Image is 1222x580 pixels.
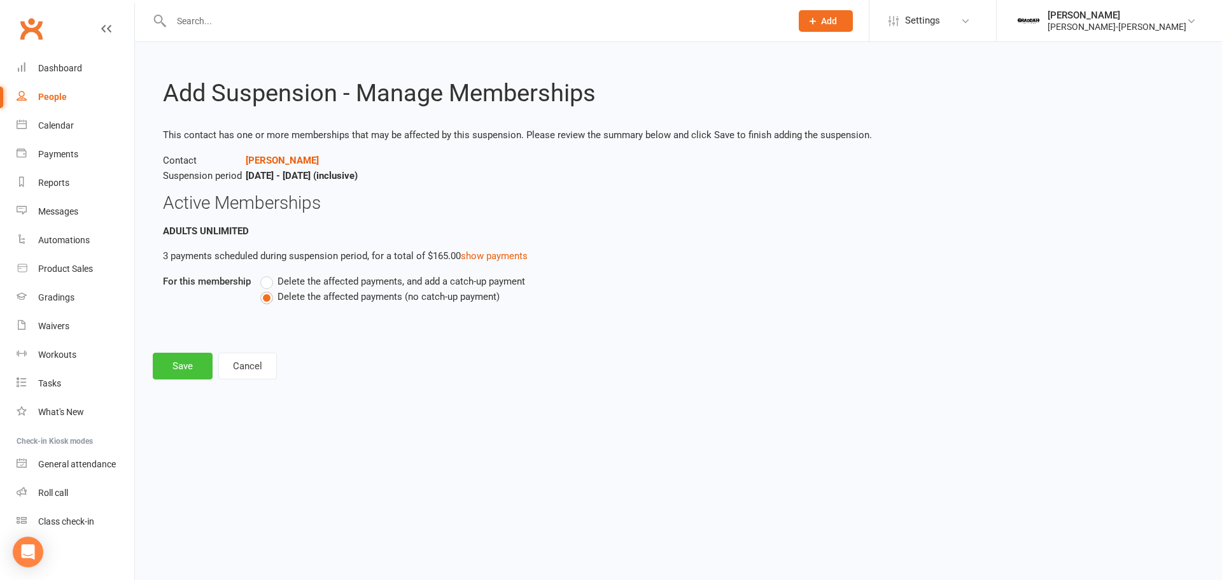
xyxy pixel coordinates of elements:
a: Messages [17,197,134,226]
div: Tasks [38,378,61,388]
span: Add [821,16,837,26]
div: Class check-in [38,516,94,527]
a: Payments [17,140,134,169]
a: show payments [461,250,528,262]
a: Product Sales [17,255,134,283]
div: [PERSON_NAME] [1048,10,1186,21]
div: Waivers [38,321,69,331]
div: Messages [38,206,78,216]
a: Clubworx [15,13,47,45]
div: Dashboard [38,63,82,73]
button: Cancel [218,353,277,379]
span: Delete the affected payments, and add a catch-up payment [277,274,525,287]
a: Waivers [17,312,134,341]
strong: [DATE] - [DATE] (inclusive) [246,170,358,181]
p: This contact has one or more memberships that may be affected by this suspension. Please review t... [163,127,1194,143]
div: Workouts [38,350,76,360]
a: [PERSON_NAME] [246,155,319,166]
div: [PERSON_NAME]-[PERSON_NAME] [1048,21,1186,32]
div: Roll call [38,488,68,498]
div: Reports [38,178,69,188]
div: People [38,92,67,102]
a: Workouts [17,341,134,369]
a: What's New [17,398,134,427]
a: General attendance kiosk mode [17,450,134,479]
div: General attendance [38,459,116,469]
span: Settings [905,6,940,35]
div: Payments [38,149,78,159]
div: Gradings [38,292,74,302]
h2: Add Suspension - Manage Memberships [163,80,1194,107]
div: What's New [38,407,84,417]
a: Reports [17,169,134,197]
div: Open Intercom Messenger [13,537,43,567]
a: Automations [17,226,134,255]
a: People [17,83,134,111]
img: thumb_image1722295729.png [1016,8,1041,34]
span: Suspension period [163,168,246,183]
div: Automations [38,235,90,245]
p: 3 payments scheduled during suspension period, for a total of $165.00 [163,248,1194,264]
b: ADULTS UNLIMITED [163,225,249,237]
a: Class kiosk mode [17,507,134,536]
a: Calendar [17,111,134,140]
div: Calendar [38,120,74,131]
button: Save [153,353,213,379]
button: Add [799,10,853,32]
a: Gradings [17,283,134,312]
div: Product Sales [38,264,93,274]
a: Tasks [17,369,134,398]
a: Roll call [17,479,134,507]
h3: Active Memberships [163,194,1194,213]
a: Dashboard [17,54,134,83]
label: For this membership [163,274,251,289]
input: Search... [167,12,782,30]
span: Delete the affected payments (no catch-up payment) [277,289,500,302]
span: Contact [163,153,246,168]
